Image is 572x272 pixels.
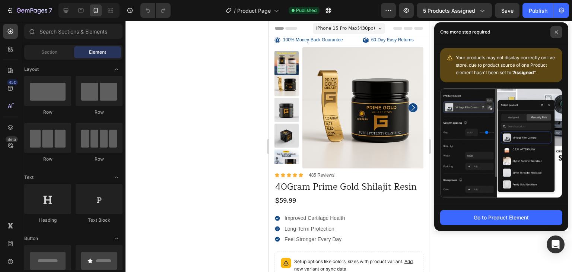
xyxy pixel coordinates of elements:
div: 450 [7,79,18,85]
span: Toggle open [111,233,123,244]
span: sync data [57,245,77,251]
span: Toggle open [111,63,123,75]
div: Undo/Redo [140,3,171,18]
span: Element [89,49,106,56]
p: One more step required [440,28,490,36]
div: Row [24,109,71,116]
span: Button [24,235,38,242]
div: Beta [6,136,18,142]
span: Toggle open [111,171,123,183]
div: Open Intercom Messenger [547,235,565,253]
span: Section [41,49,57,56]
div: Publish [529,7,547,15]
input: Search Sections & Elements [24,24,123,39]
div: Row [24,156,71,162]
span: / [234,7,236,15]
span: Published [296,7,317,14]
button: 7 [3,3,55,18]
button: 5 products assigned [417,3,492,18]
div: Go to Product Element [474,214,529,221]
span: Layout [24,66,39,73]
button: Save [495,3,519,18]
span: Your products may not display correctly on live store, due to product source of one Product eleme... [456,55,555,75]
div: Row [76,156,123,162]
span: Text [24,174,34,181]
div: Heading [24,217,71,224]
p: 7 [49,6,52,15]
b: “Assigned” [511,70,536,75]
span: Product Page [237,7,271,15]
div: Text Block [76,217,123,224]
span: 5 products assigned [423,7,475,15]
button: Publish [522,3,554,18]
div: Row [76,109,123,116]
button: Go to Product Element [440,210,562,225]
p: Setup options like colors, sizes with product variant. [25,237,148,252]
iframe: Design area [269,21,429,272]
span: Save [501,7,514,14]
span: or [50,245,77,251]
